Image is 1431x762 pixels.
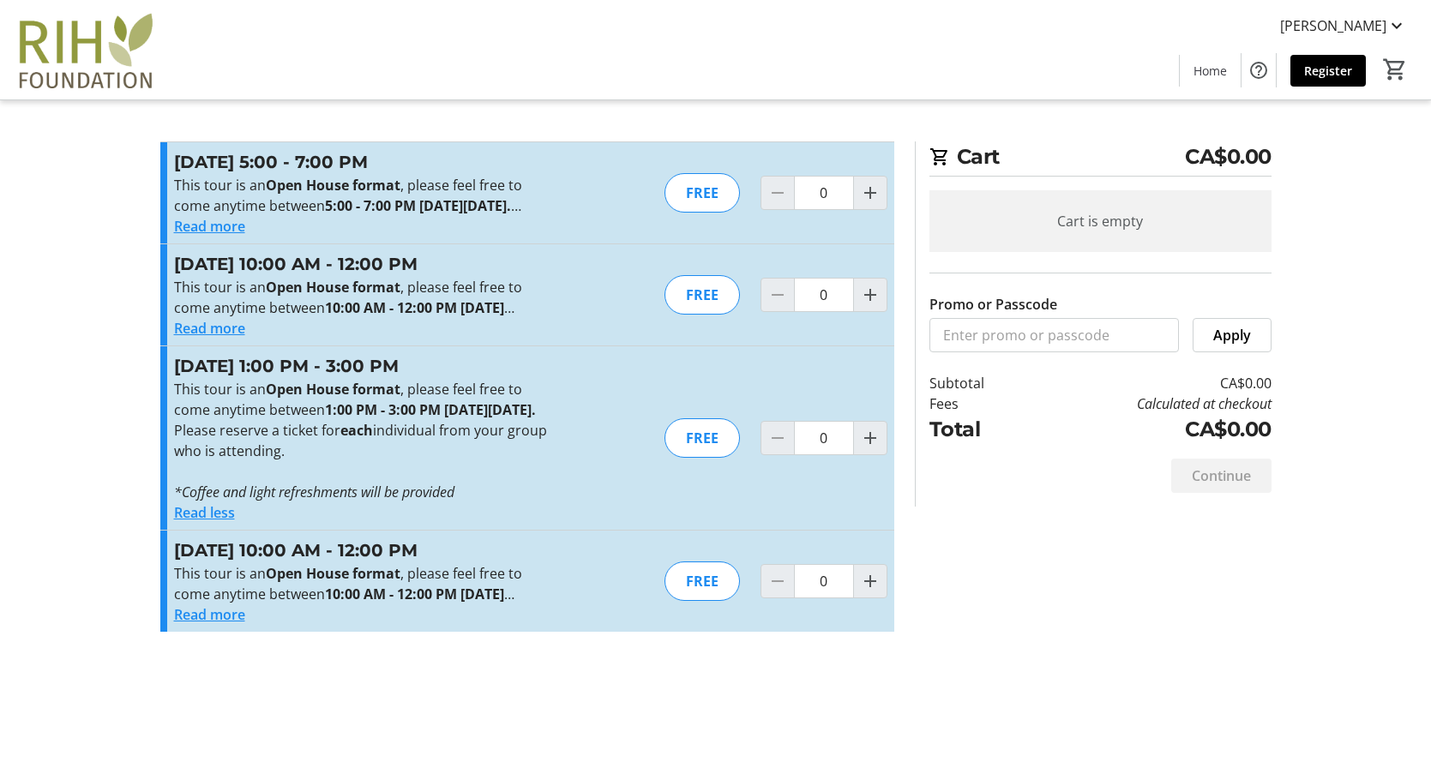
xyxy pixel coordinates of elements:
input: Tuesday, August 19, 2025 - 1:00 PM - 3:00 PM Quantity [794,421,854,455]
button: Read more [174,604,245,625]
a: Home [1180,55,1241,87]
button: Increment by one [854,422,887,454]
div: FREE [664,173,740,213]
p: This tour is an , please feel free to come anytime between [174,563,549,604]
input: Enter promo or passcode [929,318,1179,352]
strong: Open House format [266,564,400,583]
button: Cart [1380,54,1410,85]
div: FREE [664,561,740,601]
td: Subtotal [929,373,1029,393]
strong: 10:00 AM - 12:00 PM [DATE][DATE]. [174,298,514,338]
h3: [DATE] 1:00 PM - 3:00 PM [174,353,549,379]
button: Increment by one [854,177,887,209]
em: *Coffee and light refreshments will be provided [174,483,454,501]
h3: [DATE] 5:00 - 7:00 PM [174,149,549,175]
img: Royal Inland Hospital Foundation 's Logo [10,7,163,93]
strong: 1:00 PM - 3:00 PM [DATE][DATE]. [325,400,536,419]
strong: Open House format [266,278,400,297]
button: Apply [1193,318,1272,352]
td: Fees [929,393,1029,414]
td: Total [929,414,1029,445]
div: Cart is empty [929,190,1272,252]
input: Tuesday, August 19, 2025 - 10:00 AM - 12:00 PM Quantity [794,278,854,312]
input: Thursday, August 21, 2025 - 10:00 AM - 12:00 PM Quantity [794,564,854,598]
span: Home [1194,62,1227,80]
p: Please reserve a ticket for individual from your group who is attending. [174,420,549,461]
td: CA$0.00 [1028,373,1271,393]
span: [PERSON_NAME] [1280,15,1386,36]
button: Read more [174,216,245,237]
strong: Open House format [266,176,400,195]
button: Read less [174,502,235,523]
div: FREE [664,418,740,458]
input: Monday, August 18, 2025 - 5:00 - 7:00 PM Quantity [794,176,854,210]
button: Increment by one [854,279,887,311]
strong: Open House format [266,380,400,399]
button: Read more [174,318,245,339]
strong: each [340,421,373,440]
label: Promo or Passcode [929,294,1057,315]
strong: 10:00 AM - 12:00 PM [DATE][DATE]. [174,585,514,624]
strong: 5:00 - 7:00 PM [DATE][DATE]. [325,196,521,215]
a: Register [1290,55,1366,87]
p: This tour is an , please feel free to come anytime between [174,175,549,216]
button: Help [1242,53,1276,87]
p: This tour is an , please feel free to come anytime between [174,379,549,420]
span: CA$0.00 [1185,141,1272,172]
h3: [DATE] 10:00 AM - 12:00 PM [174,251,549,277]
div: FREE [664,275,740,315]
button: Increment by one [854,565,887,597]
td: CA$0.00 [1028,414,1271,445]
button: [PERSON_NAME] [1266,12,1421,39]
p: This tour is an , please feel free to come anytime between [174,277,549,318]
h2: Cart [929,141,1272,177]
span: Register [1304,62,1352,80]
span: Apply [1213,325,1251,345]
td: Calculated at checkout [1028,393,1271,414]
h3: [DATE] 10:00 AM - 12:00 PM [174,537,549,563]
